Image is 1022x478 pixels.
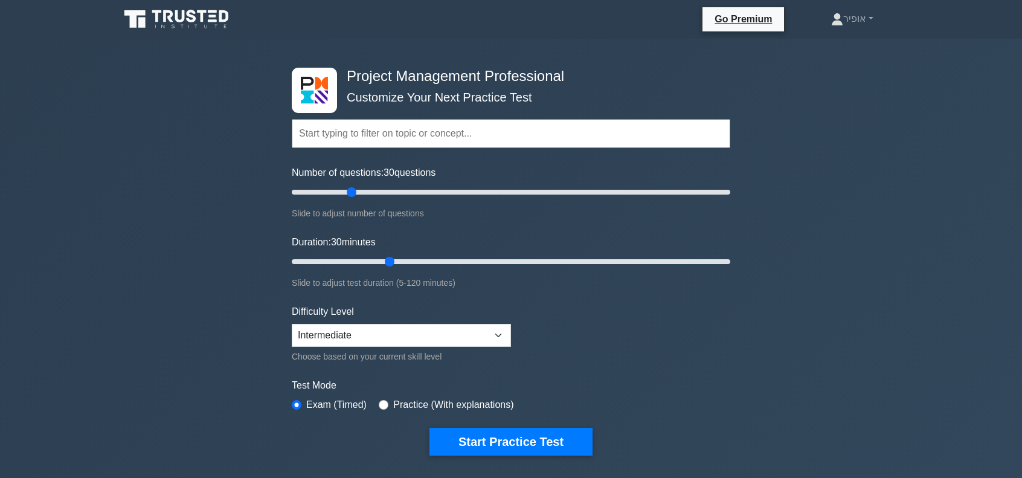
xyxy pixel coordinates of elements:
[802,7,902,31] a: אופיר
[292,235,376,250] label: Duration: minutes
[707,11,779,27] a: Go Premium
[306,398,367,412] label: Exam (Timed)
[393,398,513,412] label: Practice (With explanations)
[331,237,342,247] span: 30
[384,167,394,178] span: 30
[292,119,730,148] input: Start typing to filter on topic or concept...
[292,166,435,180] label: Number of questions: questions
[292,206,730,221] div: Slide to adjust number of questions
[292,305,354,319] label: Difficulty Level
[292,349,511,364] div: Choose based on your current skill level
[292,276,730,290] div: Slide to adjust test duration (5-120 minutes)
[342,68,671,85] h4: Project Management Professional
[292,378,730,393] label: Test Mode
[429,428,593,456] button: Start Practice Test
